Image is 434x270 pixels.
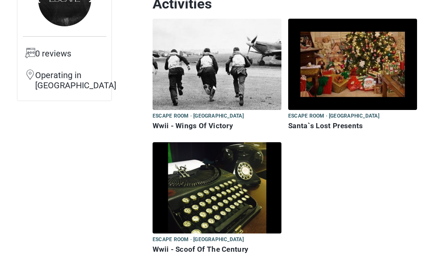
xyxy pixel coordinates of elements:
[35,48,116,69] td: 0 reviews
[288,19,417,110] img: Santa`s Lost Presents
[153,19,281,132] a: Wwii - Wings Of Victory Escape room · [GEOGRAPHIC_DATA] Wwii - Wings Of Victory
[153,112,244,121] span: Escape room · [GEOGRAPHIC_DATA]
[153,142,281,256] a: Wwii - Scoof Of The Century Escape room · [GEOGRAPHIC_DATA] Wwii - Scoof Of The Century
[153,121,281,130] h6: Wwii - Wings Of Victory
[288,19,417,132] a: Santa`s Lost Presents Escape room · [GEOGRAPHIC_DATA] Santa`s Lost Presents
[153,19,281,110] img: Wwii - Wings Of Victory
[35,69,116,96] td: Operating in [GEOGRAPHIC_DATA]
[153,235,244,245] span: Escape room · [GEOGRAPHIC_DATA]
[288,112,379,121] span: Escape room · [GEOGRAPHIC_DATA]
[153,142,281,233] img: Wwii - Scoof Of The Century
[288,121,417,130] h6: Santa`s Lost Presents
[153,245,281,254] h6: Wwii - Scoof Of The Century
